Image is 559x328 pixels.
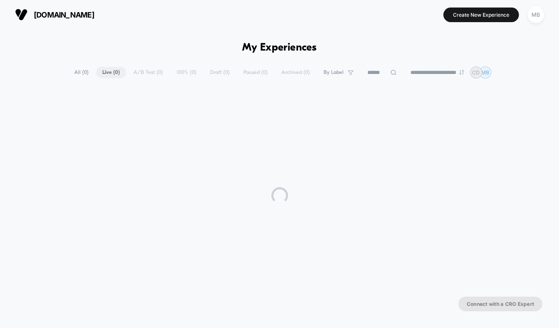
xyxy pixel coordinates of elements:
[459,70,464,75] img: end
[525,6,546,23] button: MB
[68,67,95,78] span: All ( 0 )
[528,7,544,23] div: MB
[443,8,519,22] button: Create New Experience
[13,8,97,21] button: [DOMAIN_NAME]
[481,69,489,76] p: MB
[242,42,317,54] h1: My Experiences
[15,8,28,21] img: Visually logo
[34,10,94,19] span: [DOMAIN_NAME]
[472,69,480,76] p: CD
[324,69,344,76] span: By Label
[458,297,542,311] button: Connect with a CRO Expert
